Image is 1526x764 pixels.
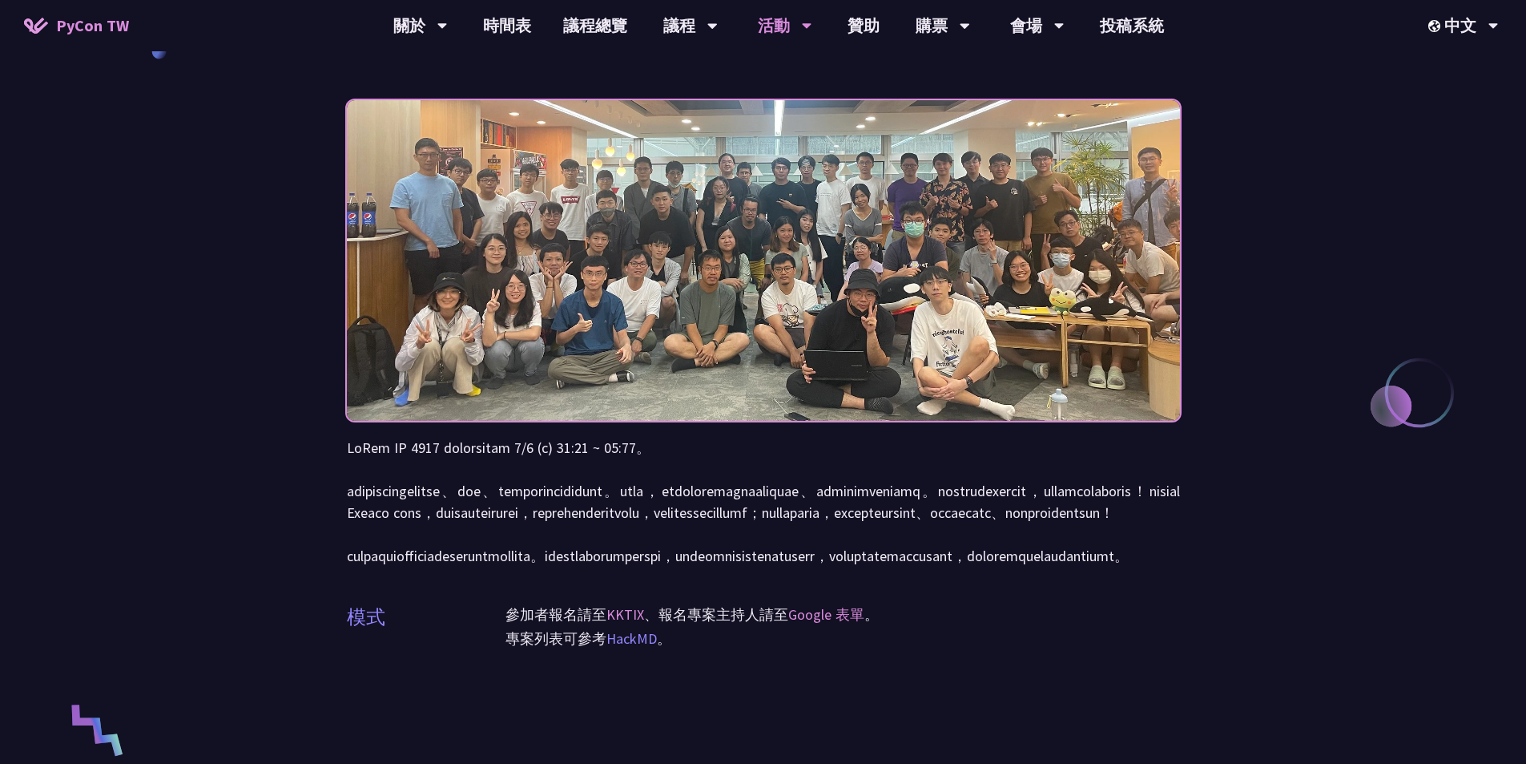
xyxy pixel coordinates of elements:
a: PyCon TW [8,6,145,46]
a: Google 表單 [788,605,864,624]
img: Photo of PyCon Taiwan Sprints [347,57,1180,464]
p: LoRem IP 4917 dolorsitam 7/6 (c) 31:21 ~ 05:77。 adipiscingelitse、doe、temporincididunt。utla，etdolo... [347,437,1180,567]
p: 模式 [347,603,385,632]
img: Locale Icon [1428,20,1444,32]
p: 專案列表可參考 。 [505,627,1180,651]
a: HackMD [606,629,657,648]
img: Home icon of PyCon TW 2025 [24,18,48,34]
span: PyCon TW [56,14,129,38]
a: KKTIX [606,605,644,624]
p: 參加者報名請至 、報名專案主持人請至 。 [505,603,1180,627]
